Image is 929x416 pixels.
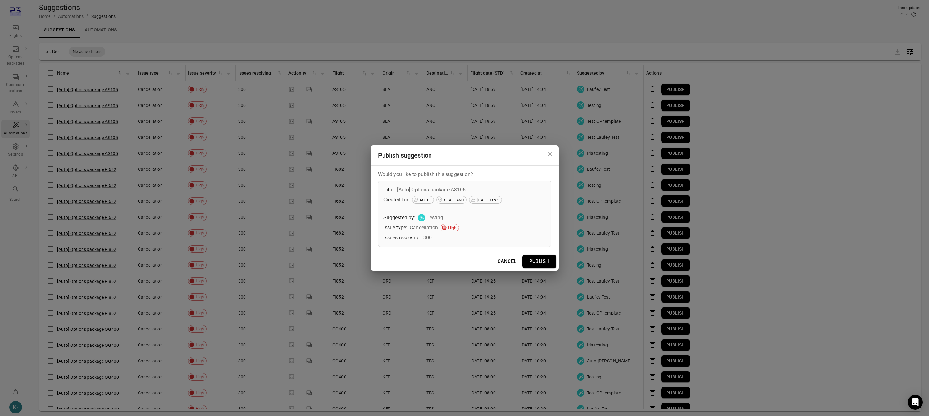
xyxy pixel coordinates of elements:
button: Close dialog [544,148,556,160]
button: Publish [522,255,556,268]
div: Title: [383,186,395,194]
div: 300 [423,234,432,242]
span: High [446,225,459,231]
div: Suggested by: [383,214,415,221]
span: SEA – ANC [442,197,466,203]
div: Issues resolving: [383,234,421,242]
span: [DATE] 18:59 [474,197,502,203]
h2: Publish suggestion [371,145,559,165]
div: Issue type: [383,224,408,231]
div: Created for: [383,196,410,204]
div: Cancellation [410,224,438,231]
div: Open Intercom Messenger [908,395,923,410]
div: Testing [426,214,443,221]
p: Would you like to publish this suggestion? [378,171,551,178]
button: Cancel [494,255,520,268]
span: AS105 [417,197,434,203]
div: [Auto] Options package AS105 [397,186,466,194]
